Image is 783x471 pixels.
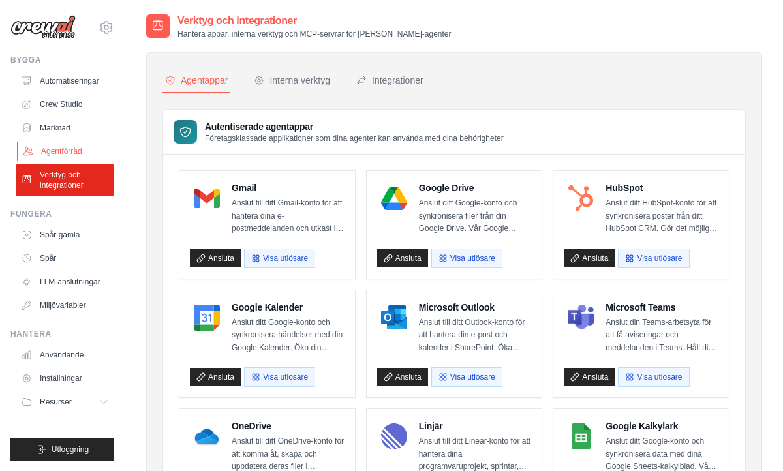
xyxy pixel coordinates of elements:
font: Hantera [10,329,52,339]
a: Användande [16,344,114,365]
font: Agentappar [181,75,228,85]
font: Google Kalender [232,302,303,312]
font: Anslut ditt Google-konto och synkronisera händelser med din Google Kalender. Öka din produktivite... [232,318,344,467]
font: Google Kalkylark [606,421,678,431]
font: Ansluta [208,372,234,382]
img: Google Drive-logotypen [381,185,407,211]
a: Miljövariabler [16,295,114,316]
font: Ansluta [395,372,422,382]
font: Integrationer [372,75,423,85]
font: Ansluta [582,254,608,263]
button: Integrationer [354,68,426,93]
font: Linjär [419,421,443,431]
font: Resurser [40,397,72,406]
font: Visa utlösare [263,372,308,382]
font: Visa utlösare [450,254,495,263]
font: Microsoft Outlook [419,302,495,312]
button: Visa utlösare [244,249,315,268]
img: HubSpot-logotypen [568,185,594,211]
font: Anslut till ditt Gmail-konto för att hantera dina e-postmeddelanden och utkast i Gmail. Öka ditt ... [232,198,343,399]
font: Bygga [10,55,41,65]
button: Interna verktyg [251,68,333,93]
button: Visa utlösare [244,367,315,387]
a: Spår gamla [16,224,114,245]
img: Google Sheets-logotypen [568,423,594,449]
font: Verktyg och integrationer [177,15,297,26]
button: Resurser [16,391,114,412]
a: Agentförråd [17,141,115,162]
font: Hantera appar, interna verktyg och MCP-servrar för [PERSON_NAME]-agenter [177,29,452,38]
a: Spår [16,248,114,269]
img: Logotyp [10,15,76,40]
button: Visa utlösare [431,249,502,268]
a: Verktyg och integrationer [16,164,114,196]
a: Marknad [16,117,114,138]
button: Agentappar [162,68,230,93]
font: Gmail [232,183,256,193]
a: Inställningar [16,368,114,389]
font: Fungera [10,209,52,219]
font: Miljövariabler [40,301,86,310]
img: Gmail-logotyp [194,185,220,211]
font: Visa utlösare [450,372,495,382]
font: Anslut ditt Google-konto och synkronisera filer från din Google Drive. Vår Google Drive-integrati... [419,198,531,284]
font: Ansluta [208,254,234,263]
img: OneDrive-logotyp [194,423,220,449]
font: Google Drive [419,183,474,193]
font: Automatiseringar [40,76,99,85]
img: Linjär logotyp [381,423,407,449]
font: Ansluta [582,372,608,382]
font: LLM-anslutningar [40,277,100,286]
button: Visa utlösare [431,367,502,387]
img: Microsoft Teams-logotypen [568,305,594,331]
a: LLM-anslutningar [16,271,114,292]
button: Utloggning [10,438,114,461]
a: Automatiseringar [16,70,114,91]
font: Visa utlösare [637,254,682,263]
font: Crew Studio [40,100,82,109]
font: Microsoft Teams [606,302,675,312]
font: Interna verktyg [269,75,330,85]
font: Agentförråd [41,147,82,156]
button: Visa utlösare [618,249,689,268]
font: Spår [40,254,56,263]
font: Spår gamla [40,230,80,239]
font: Ansluta [395,254,422,263]
button: Visa utlösare [618,367,689,387]
font: Autentiserade agentappar [205,121,313,132]
font: HubSpot [606,183,643,193]
font: OneDrive [232,421,271,431]
font: Verktyg och integrationer [40,170,84,190]
font: Marknad [40,123,70,132]
font: Visa utlösare [263,254,308,263]
font: Utloggning [52,445,89,454]
img: Google Kalender-logotypen [194,305,220,331]
font: Inställningar [40,374,82,383]
font: Användande [40,350,84,359]
font: Företagsklassade applikationer som dina agenter kan använda med dina behörigheter [205,134,504,143]
a: Crew Studio [16,94,114,115]
font: Visa utlösare [637,372,682,382]
img: Microsoft Outlook-logotyp [381,305,407,331]
font: Anslut ditt HubSpot-konto för att synkronisera poster från ditt HubSpot CRM. Gör det möjligt för ... [606,198,717,386]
